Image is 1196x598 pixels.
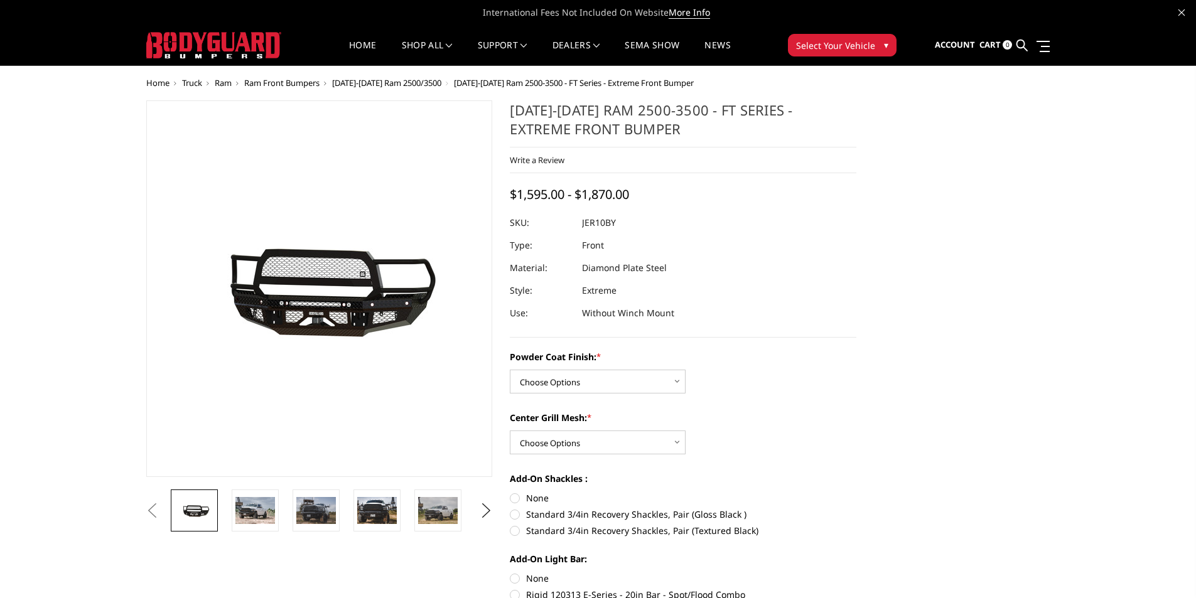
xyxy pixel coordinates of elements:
[418,497,458,523] img: 2010-2018 Ram 2500-3500 - FT Series - Extreme Front Bumper
[510,186,629,203] span: $1,595.00 - $1,870.00
[788,34,897,56] button: Select Your Vehicle
[582,234,604,257] dd: Front
[143,501,162,520] button: Previous
[979,39,1001,50] span: Cart
[552,41,600,65] a: Dealers
[477,501,495,520] button: Next
[510,524,856,537] label: Standard 3/4in Recovery Shackles, Pair (Textured Black)
[235,497,275,523] img: 2010-2018 Ram 2500-3500 - FT Series - Extreme Front Bumper
[182,77,202,88] a: Truck
[510,491,856,505] label: None
[510,411,856,424] label: Center Grill Mesh:
[979,28,1012,62] a: Cart 0
[510,572,856,585] label: None
[510,472,856,485] label: Add-On Shackles :
[296,497,336,523] img: 2010-2018 Ram 2500-3500 - FT Series - Extreme Front Bumper
[1003,40,1012,50] span: 0
[510,279,573,302] dt: Style:
[582,211,616,234] dd: JER10BY
[510,508,856,521] label: Standard 3/4in Recovery Shackles, Pair (Gloss Black )
[704,41,730,65] a: News
[582,302,674,324] dd: Without Winch Mount
[582,257,667,279] dd: Diamond Plate Steel
[244,77,320,88] a: Ram Front Bumpers
[884,38,888,51] span: ▾
[146,77,170,88] a: Home
[796,39,875,52] span: Select Your Vehicle
[146,32,281,58] img: BODYGUARD BUMPERS
[582,279,617,302] dd: Extreme
[935,39,975,50] span: Account
[510,211,573,234] dt: SKU:
[478,41,527,65] a: Support
[402,41,453,65] a: shop all
[215,77,232,88] a: Ram
[510,100,856,147] h1: [DATE]-[DATE] Ram 2500-3500 - FT Series - Extreme Front Bumper
[669,6,710,19] a: More Info
[454,77,694,88] span: [DATE]-[DATE] Ram 2500-3500 - FT Series - Extreme Front Bumper
[332,77,441,88] a: [DATE]-[DATE] Ram 2500/3500
[510,302,573,324] dt: Use:
[146,100,493,477] a: 2010-2018 Ram 2500-3500 - FT Series - Extreme Front Bumper
[510,350,856,363] label: Powder Coat Finish:
[510,234,573,257] dt: Type:
[625,41,679,65] a: SEMA Show
[349,41,376,65] a: Home
[510,154,564,166] a: Write a Review
[357,497,397,523] img: 2010-2018 Ram 2500-3500 - FT Series - Extreme Front Bumper
[510,257,573,279] dt: Material:
[935,28,975,62] a: Account
[510,552,856,565] label: Add-On Light Bar:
